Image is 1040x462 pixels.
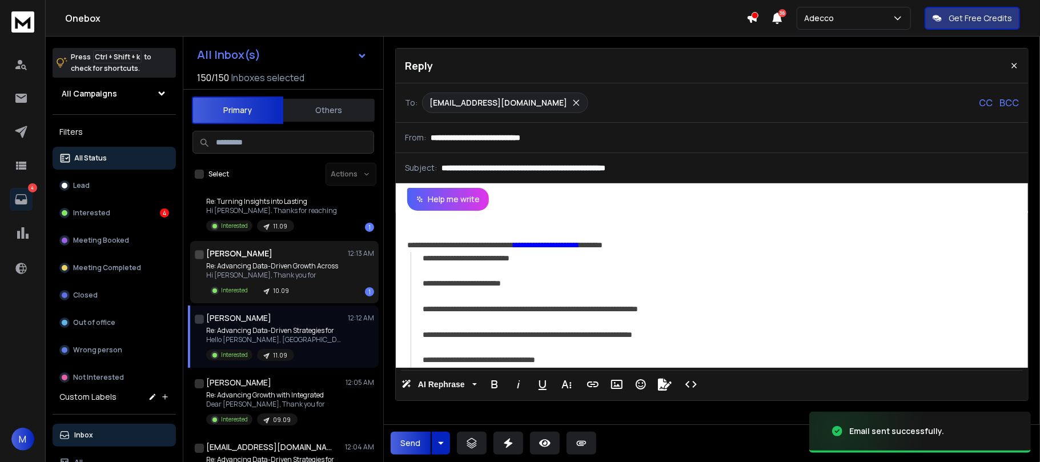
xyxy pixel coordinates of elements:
[73,346,122,355] p: Wrong person
[925,7,1020,30] button: Get Free Credits
[346,378,374,387] p: 12:05 AM
[221,286,248,295] p: Interested
[53,256,176,279] button: Meeting Completed
[273,416,291,424] p: 09.09
[28,183,37,192] p: 4
[11,428,34,451] button: M
[53,284,176,307] button: Closed
[345,443,374,452] p: 12:04 AM
[53,147,176,170] button: All Status
[979,96,993,110] p: CC
[508,373,529,396] button: Italic (Ctrl+I)
[606,373,628,396] button: Insert Image (Ctrl+P)
[399,373,479,396] button: AI Rephrase
[206,441,332,453] h1: [EMAIL_ADDRESS][DOMAIN_NAME]
[206,248,272,259] h1: [PERSON_NAME]
[74,154,107,163] p: All Status
[405,97,417,109] p: To:
[405,58,433,74] p: Reply
[484,373,505,396] button: Bold (Ctrl+B)
[65,11,746,25] h1: Onebox
[582,373,604,396] button: Insert Link (Ctrl+K)
[391,432,431,455] button: Send
[73,263,141,272] p: Meeting Completed
[206,197,337,206] p: Re: Turning Insights into Lasting
[73,208,110,218] p: Interested
[556,373,577,396] button: More Text
[206,335,343,344] p: Hello [PERSON_NAME], [GEOGRAPHIC_DATA] to meet
[53,202,176,224] button: Interested4
[849,425,944,437] div: Email sent successfully.
[10,188,33,211] a: 4
[273,287,289,295] p: 10.09
[53,229,176,252] button: Meeting Booked
[208,170,229,179] label: Select
[11,11,34,33] img: logo
[221,222,248,230] p: Interested
[53,424,176,447] button: Inbox
[73,236,129,245] p: Meeting Booked
[405,132,426,143] p: From:
[206,262,338,271] p: Re: Advancing Data-Driven Growth Across
[73,318,115,327] p: Out of office
[348,314,374,323] p: 12:12 AM
[804,13,838,24] p: Adecco
[192,97,283,124] button: Primary
[778,9,786,17] span: 36
[62,88,117,99] h1: All Campaigns
[416,380,467,389] span: AI Rephrase
[999,96,1019,110] p: BCC
[630,373,652,396] button: Emoticons
[71,51,151,74] p: Press to check for shortcuts.
[93,50,142,63] span: Ctrl + Shift + k
[949,13,1012,24] p: Get Free Credits
[221,351,248,359] p: Interested
[273,351,287,360] p: 11.09
[206,391,325,400] p: Re: Advancing Growth with Integrated
[197,71,229,85] span: 150 / 150
[53,366,176,389] button: Not Interested
[680,373,702,396] button: Code View
[53,339,176,361] button: Wrong person
[407,188,489,211] button: Help me write
[53,124,176,140] h3: Filters
[206,326,343,335] p: Re: Advancing Data-Driven Strategies for
[365,223,374,232] div: 1
[74,431,93,440] p: Inbox
[59,391,117,403] h3: Custom Labels
[273,222,287,231] p: 11.09
[654,373,676,396] button: Signature
[73,373,124,382] p: Not Interested
[206,271,338,280] p: Hi [PERSON_NAME], Thank you for
[365,287,374,296] div: 1
[197,49,260,61] h1: All Inbox(s)
[160,208,169,218] div: 4
[73,291,98,300] p: Closed
[73,181,90,190] p: Lead
[188,43,376,66] button: All Inbox(s)
[532,373,553,396] button: Underline (Ctrl+U)
[405,162,437,174] p: Subject:
[231,71,304,85] h3: Inboxes selected
[206,312,271,324] h1: [PERSON_NAME]
[206,377,271,388] h1: [PERSON_NAME]
[53,174,176,197] button: Lead
[221,415,248,424] p: Interested
[348,249,374,258] p: 12:13 AM
[53,311,176,334] button: Out of office
[206,400,325,409] p: Dear [PERSON_NAME], Thank you for
[53,82,176,105] button: All Campaigns
[206,206,337,215] p: Hi [PERSON_NAME]. Thanks for reaching
[429,97,567,109] p: [EMAIL_ADDRESS][DOMAIN_NAME]
[283,98,375,123] button: Others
